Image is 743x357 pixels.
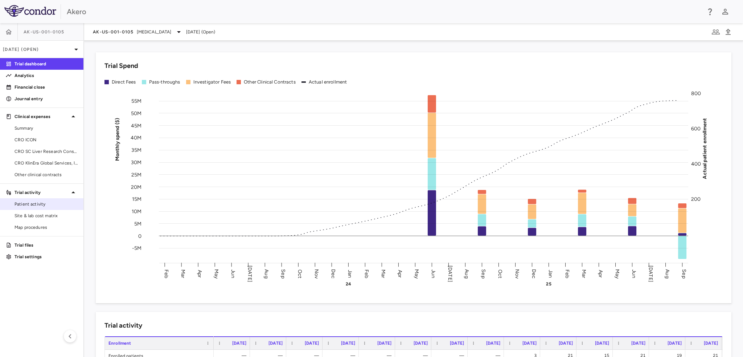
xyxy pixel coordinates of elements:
[163,269,169,278] text: Feb
[114,118,120,161] tspan: Monthly spend ($)
[15,242,78,248] p: Trial files
[497,269,503,278] text: Oct
[581,269,587,278] text: Mar
[702,118,708,179] tspan: Actual patient enrollment
[197,269,203,277] text: Apr
[280,269,286,278] text: Sep
[232,341,246,346] span: [DATE]
[380,269,386,278] text: Mar
[132,208,141,215] tspan: 10M
[131,98,141,104] tspan: 55M
[193,79,231,85] div: Investigator Fees
[131,135,141,141] tspan: 40M
[522,341,537,346] span: [DATE]
[648,265,654,282] text: [DATE]
[134,220,141,227] tspan: 5M
[15,137,78,143] span: CRO ICON
[15,224,78,231] span: Map procedures
[341,341,355,346] span: [DATE]
[330,269,336,278] text: Dec
[614,269,620,279] text: May
[514,269,520,279] text: Nov
[546,281,551,287] text: 25
[15,148,78,155] span: CRO SC Liver Research Consortium LLC
[247,265,253,282] text: [DATE]
[305,341,319,346] span: [DATE]
[364,269,370,278] text: Feb
[377,341,391,346] span: [DATE]
[595,341,609,346] span: [DATE]
[131,159,141,165] tspan: 30M
[268,341,283,346] span: [DATE]
[347,269,353,277] text: Jan
[559,341,573,346] span: [DATE]
[414,269,420,279] text: May
[668,341,682,346] span: [DATE]
[447,265,453,282] text: [DATE]
[346,281,351,287] text: 24
[691,196,701,202] tspan: 200
[132,245,141,251] tspan: -5M
[15,84,78,90] p: Financial close
[131,122,141,129] tspan: 45M
[480,269,487,278] text: Sep
[132,196,141,202] tspan: 15M
[112,79,136,85] div: Direct Fees
[24,29,65,35] span: AK-US-001-0105
[244,79,296,85] div: Other Clinical Contracts
[631,341,645,346] span: [DATE]
[15,201,78,207] span: Patient activity
[104,321,142,330] h6: Trial activity
[15,253,78,260] p: Trial settings
[531,269,537,278] text: Dec
[704,341,718,346] span: [DATE]
[230,269,236,278] text: Jun
[691,125,701,131] tspan: 600
[430,269,436,278] text: Jun
[414,341,428,346] span: [DATE]
[309,79,347,85] div: Actual enrollment
[691,90,701,97] tspan: 800
[3,46,72,53] p: [DATE] (Open)
[180,269,186,278] text: Mar
[450,341,464,346] span: [DATE]
[15,72,78,79] p: Analytics
[598,269,604,277] text: Apr
[131,184,141,190] tspan: 20M
[464,269,470,278] text: Aug
[397,269,403,277] text: Apr
[213,269,219,279] text: May
[15,125,78,131] span: Summary
[108,341,131,346] span: Enrollment
[104,61,138,71] h6: Trial Spend
[547,269,554,277] text: Jan
[137,29,172,35] span: [MEDICAL_DATA]
[664,269,670,278] text: Aug
[186,29,215,35] span: [DATE] (Open)
[67,6,701,17] div: Akero
[93,29,134,35] span: AK-US-001-0105
[15,160,78,166] span: CRO KlinEra Global Services, Inc
[263,269,270,278] text: Aug
[4,5,56,17] img: logo-full-BYUhSk78.svg
[486,341,500,346] span: [DATE]
[131,171,141,178] tspan: 25M
[138,233,141,239] tspan: 0
[131,147,141,153] tspan: 35M
[631,269,637,278] text: Jun
[15,113,69,120] p: Clinical expenses
[297,269,303,278] text: Oct
[15,171,78,178] span: Other clinical contracts
[681,269,687,278] text: Sep
[15,212,78,219] span: Site & lab cost matrix
[564,269,570,278] text: Feb
[691,161,701,167] tspan: 400
[15,96,78,102] p: Journal entry
[131,110,141,116] tspan: 50M
[15,189,69,196] p: Trial activity
[15,61,78,67] p: Trial dashboard
[149,79,180,85] div: Pass-throughs
[313,269,320,279] text: Nov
